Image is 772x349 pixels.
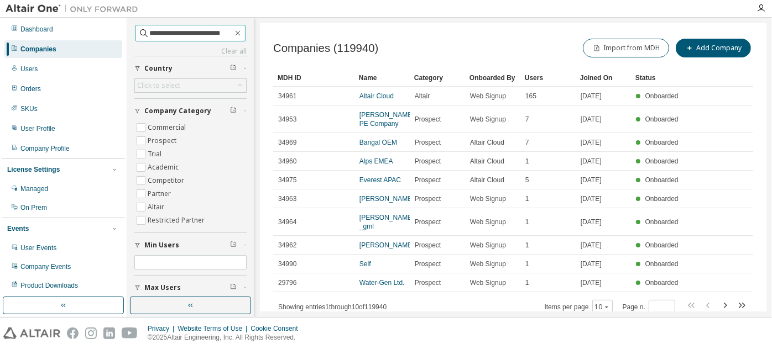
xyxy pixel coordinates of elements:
[415,194,441,203] span: Prospect
[525,218,529,226] span: 1
[545,300,613,314] span: Items per page
[470,278,506,287] span: Web Signup
[415,115,441,124] span: Prospect
[470,194,506,203] span: Web Signup
[148,187,173,200] label: Partner
[581,92,602,101] span: [DATE]
[7,165,60,174] div: License Settings
[525,157,529,166] span: 1
[415,176,441,184] span: Prospect
[581,157,602,166] span: [DATE]
[230,107,237,115] span: Clear filter
[525,278,529,287] span: 1
[595,303,610,311] button: 10
[148,134,179,147] label: Prospect
[580,69,627,87] div: Joined On
[645,260,679,268] span: Onboarded
[645,279,679,287] span: Onboarded
[278,241,296,250] span: 34962
[122,327,138,339] img: youtube.svg
[525,115,529,124] span: 7
[278,157,296,166] span: 34960
[623,300,675,314] span: Page n.
[85,327,97,339] img: instagram.svg
[470,218,506,226] span: Web Signup
[20,262,71,271] div: Company Events
[581,241,602,250] span: [DATE]
[20,281,78,290] div: Product Downloads
[359,176,401,184] a: Everest APAC
[20,25,53,34] div: Dashboard
[144,64,173,73] span: Country
[470,260,506,268] span: Web Signup
[645,176,679,184] span: Onboarded
[137,81,180,90] div: Click to select
[278,115,296,124] span: 34953
[134,276,247,300] button: Max Users
[135,79,246,92] div: Click to select
[148,324,178,333] div: Privacy
[3,327,60,339] img: altair_logo.svg
[278,92,296,101] span: 34961
[134,233,247,257] button: Min Users
[414,69,461,87] div: Category
[581,260,602,268] span: [DATE]
[415,260,441,268] span: Prospect
[359,260,371,268] a: Self
[415,278,441,287] span: Prospect
[148,147,164,161] label: Trial
[581,115,602,124] span: [DATE]
[6,3,144,14] img: Altair One
[278,138,296,147] span: 34969
[20,124,55,133] div: User Profile
[525,92,536,101] span: 165
[148,333,305,342] p: © 2025 Altair Engineering, Inc. All Rights Reserved.
[67,327,79,339] img: facebook.svg
[278,218,296,226] span: 34964
[470,138,504,147] span: Altair Cloud
[525,194,529,203] span: 1
[134,56,247,81] button: Country
[581,194,602,203] span: [DATE]
[20,65,38,73] div: Users
[359,241,414,249] a: [PERSON_NAME]
[230,64,237,73] span: Clear filter
[525,69,571,87] div: Users
[148,200,166,214] label: Altair
[278,260,296,268] span: 34990
[470,157,504,166] span: Altair Cloud
[583,39,669,57] button: Import from MDH
[581,176,602,184] span: [DATE]
[278,194,296,203] span: 34963
[645,139,679,146] span: Onboarded
[415,157,441,166] span: Prospect
[230,283,237,292] span: Clear filter
[20,104,38,113] div: SKUs
[415,241,441,250] span: Prospect
[148,121,188,134] label: Commercial
[20,45,56,54] div: Companies
[645,195,679,203] span: Onboarded
[278,69,350,87] div: MDH ID
[359,111,414,128] a: [PERSON_NAME] PE Company
[470,69,516,87] div: Onboarded By
[148,214,207,227] label: Restricted Partner
[581,278,602,287] span: [DATE]
[251,324,304,333] div: Cookie Consent
[581,218,602,226] span: [DATE]
[525,260,529,268] span: 1
[359,279,405,287] a: Water-Gen Ltd.
[278,176,296,184] span: 34975
[359,195,414,203] a: [PERSON_NAME]
[20,203,47,212] div: On Prem
[359,69,405,87] div: Name
[645,218,679,226] span: Onboarded
[359,92,394,100] a: Altair Cloud
[359,214,414,230] a: [PERSON_NAME] _gml
[278,303,387,311] span: Showing entries 1 through 10 of 119940
[635,69,682,87] div: Status
[7,224,29,233] div: Events
[20,84,41,93] div: Orders
[645,241,679,249] span: Onboarded
[470,115,506,124] span: Web Signup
